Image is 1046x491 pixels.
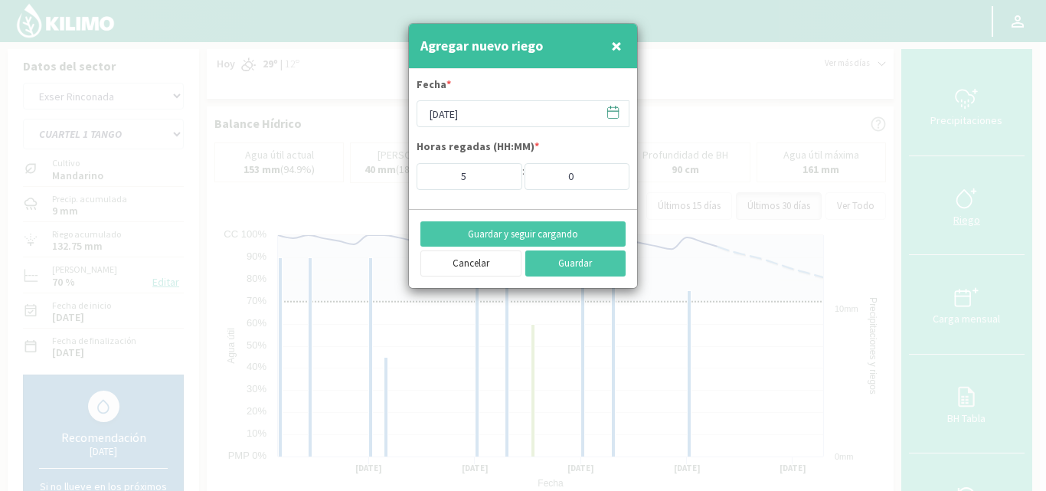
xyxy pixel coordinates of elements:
h4: Agregar nuevo riego [420,35,543,57]
input: Min [525,163,630,190]
button: Guardar y seguir cargando [420,221,626,247]
input: Hs [417,163,522,190]
button: Cancelar [420,250,521,277]
label: Horas regadas (HH:MM) [417,139,539,159]
div: : [522,163,525,190]
button: Guardar [525,250,626,277]
label: Fecha [417,77,451,97]
span: × [611,33,622,58]
button: Close [607,31,626,61]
